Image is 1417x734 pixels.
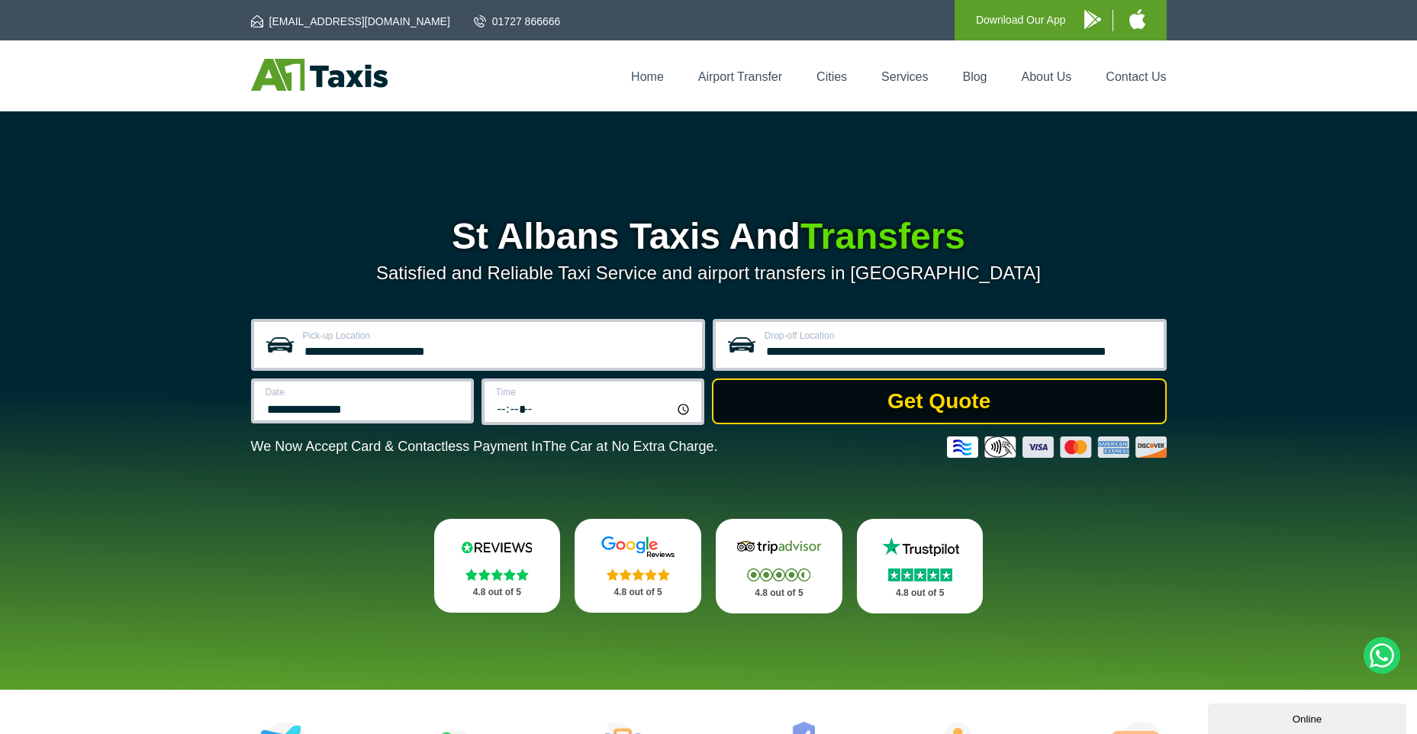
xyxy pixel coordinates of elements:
a: Airport Transfer [698,70,782,83]
img: Google [592,536,684,559]
img: Trustpilot [874,536,966,559]
img: Stars [747,568,810,581]
p: 4.8 out of 5 [591,583,684,602]
img: A1 Taxis St Albans LTD [251,59,388,91]
img: Credit And Debit Cards [947,436,1167,458]
p: 4.8 out of 5 [733,584,826,603]
h1: St Albans Taxis And [251,218,1167,255]
p: Satisfied and Reliable Taxi Service and airport transfers in [GEOGRAPHIC_DATA] [251,262,1167,284]
a: 01727 866666 [474,14,561,29]
p: Download Our App [976,11,1066,30]
img: Stars [607,568,670,581]
a: Reviews.io Stars 4.8 out of 5 [434,519,561,613]
a: Blog [962,70,987,83]
a: Trustpilot Stars 4.8 out of 5 [857,519,984,613]
p: 4.8 out of 5 [451,583,544,602]
a: Google Stars 4.8 out of 5 [575,519,701,613]
iframe: chat widget [1208,700,1409,734]
span: Transfers [800,216,965,256]
a: Contact Us [1106,70,1166,83]
a: Tripadvisor Stars 4.8 out of 5 [716,519,842,613]
p: We Now Accept Card & Contactless Payment In [251,439,718,455]
img: Stars [888,568,952,581]
img: Tripadvisor [733,536,825,559]
label: Date [266,388,462,397]
a: Cities [816,70,847,83]
label: Pick-up Location [303,331,693,340]
a: Home [631,70,664,83]
img: A1 Taxis iPhone App [1129,9,1145,29]
img: Stars [465,568,529,581]
a: [EMAIL_ADDRESS][DOMAIN_NAME] [251,14,450,29]
a: Services [881,70,928,83]
p: 4.8 out of 5 [874,584,967,603]
label: Time [496,388,692,397]
img: Reviews.io [451,536,543,559]
img: A1 Taxis Android App [1084,10,1101,29]
span: The Car at No Extra Charge. [543,439,717,454]
button: Get Quote [712,378,1167,424]
a: About Us [1022,70,1072,83]
label: Drop-off Location [765,331,1155,340]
